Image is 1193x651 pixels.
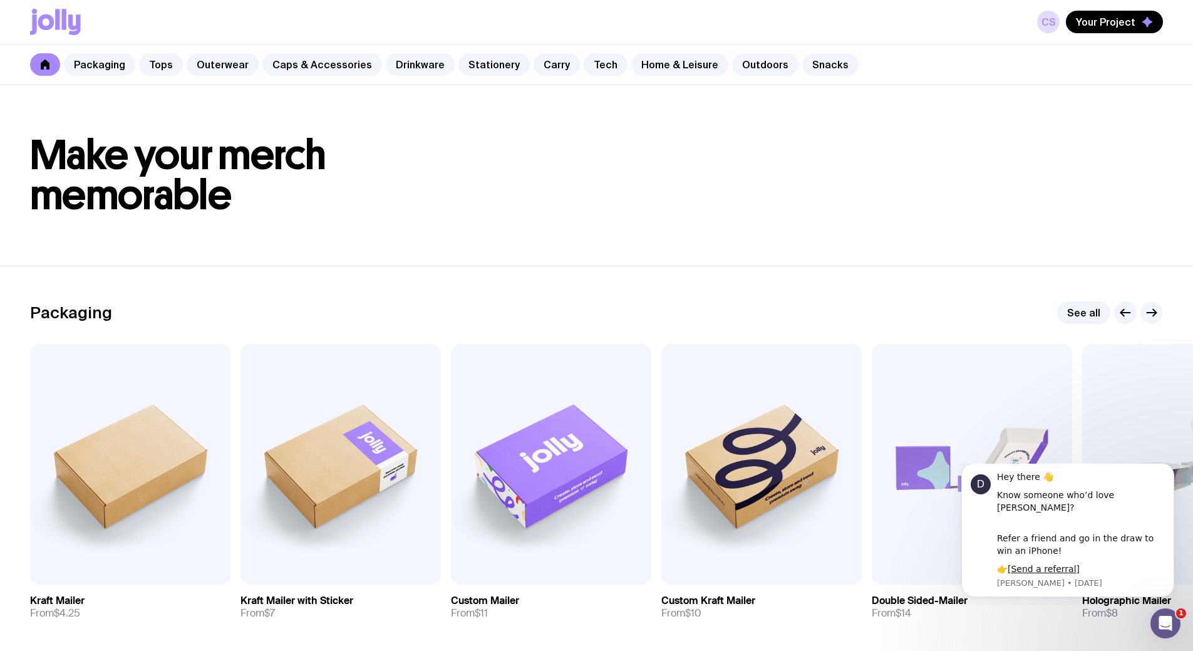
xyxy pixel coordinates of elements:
[943,464,1193,605] iframe: Intercom notifications message
[240,595,353,607] h3: Kraft Mailer with Sticker
[1037,11,1060,33] a: CS
[451,585,651,630] a: Custom MailerFrom$11
[451,595,519,607] h3: Custom Mailer
[802,53,859,76] a: Snacks
[1082,607,1118,620] span: From
[54,100,222,112] div: 👉[ ]
[661,607,701,620] span: From
[451,607,488,620] span: From
[54,56,222,93] div: Refer a friend and go in the draw to win an iPhone!
[872,585,1072,630] a: Double Sided-MailerFrom$14
[1066,11,1163,33] button: Your Project
[262,53,382,76] a: Caps & Accessories
[264,607,275,620] span: $7
[30,607,80,620] span: From
[30,595,85,607] h3: Kraft Mailer
[54,8,222,20] div: Hey there 👋
[240,607,275,620] span: From
[475,607,488,620] span: $11
[30,130,326,220] span: Make your merch memorable
[54,26,222,50] div: Know someone who’d love [PERSON_NAME]?
[534,53,580,76] a: Carry
[68,100,133,110] a: Send a referral
[187,53,259,76] a: Outerwear
[732,53,798,76] a: Outdoors
[54,607,80,620] span: $4.25
[386,53,455,76] a: Drinkware
[64,53,135,76] a: Packaging
[1106,607,1118,620] span: $8
[1176,608,1186,618] span: 1
[54,8,222,112] div: Message content
[1150,608,1180,638] iframe: Intercom live chat
[1057,301,1110,324] a: See all
[240,585,441,630] a: Kraft Mailer with StickerFrom$7
[458,53,530,76] a: Stationery
[584,53,627,76] a: Tech
[872,607,911,620] span: From
[28,11,48,31] div: Profile image for David
[30,303,112,322] h2: Packaging
[896,607,911,620] span: $14
[631,53,728,76] a: Home & Leisure
[872,595,968,607] h3: Double Sided-Mailer
[685,607,701,620] span: $10
[661,585,862,630] a: Custom Kraft MailerFrom$10
[661,595,755,607] h3: Custom Kraft Mailer
[30,585,230,630] a: Kraft MailerFrom$4.25
[139,53,183,76] a: Tops
[1076,16,1135,28] span: Your Project
[54,114,222,125] p: Message from David, sent 9w ago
